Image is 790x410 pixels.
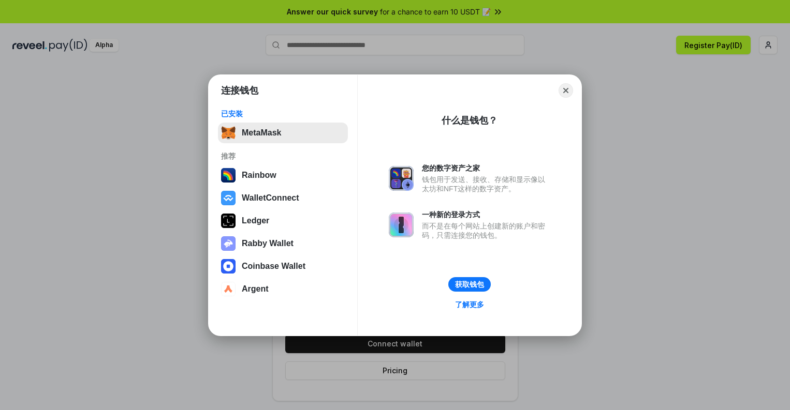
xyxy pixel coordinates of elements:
div: 已安装 [221,109,345,118]
img: svg+xml,%3Csvg%20xmlns%3D%22http%3A%2F%2Fwww.w3.org%2F2000%2Fsvg%22%20fill%3D%22none%22%20viewBox... [389,166,414,191]
div: Rabby Wallet [242,239,294,248]
div: Rainbow [242,171,276,180]
button: Argent [218,279,348,299]
img: svg+xml,%3Csvg%20width%3D%2228%22%20height%3D%2228%22%20viewBox%3D%220%200%2028%2028%22%20fill%3D... [221,191,236,205]
div: 您的数字资产之家 [422,163,550,173]
img: svg+xml,%3Csvg%20xmlns%3D%22http%3A%2F%2Fwww.w3.org%2F2000%2Fsvg%22%20width%3D%2228%22%20height%3... [221,214,236,228]
div: Argent [242,284,269,294]
div: 而不是在每个网站上创建新的账户和密码，只需连接您的钱包。 [422,221,550,240]
div: Coinbase Wallet [242,262,305,271]
button: Close [559,83,573,98]
div: 一种新的登录方式 [422,210,550,219]
div: 了解更多 [455,300,484,309]
div: 获取钱包 [455,280,484,289]
button: Coinbase Wallet [218,256,348,277]
div: Ledger [242,216,269,225]
button: Rainbow [218,165,348,186]
button: WalletConnect [218,188,348,208]
div: WalletConnect [242,193,299,203]
button: Ledger [218,210,348,231]
img: svg+xml,%3Csvg%20width%3D%22120%22%20height%3D%22120%22%20viewBox%3D%220%200%20120%20120%22%20fil... [221,168,236,183]
div: 钱包用于发送、接收、存储和显示像以太坊和NFT这样的数字资产。 [422,175,550,193]
a: 了解更多 [449,298,490,311]
img: svg+xml,%3Csvg%20width%3D%2228%22%20height%3D%2228%22%20viewBox%3D%220%200%2028%2028%22%20fill%3D... [221,259,236,274]
button: Rabby Wallet [218,233,348,254]
div: 推荐 [221,151,345,161]
img: svg+xml,%3Csvg%20fill%3D%22none%22%20height%3D%2233%22%20viewBox%3D%220%200%2035%2033%22%20width%... [221,126,236,140]
button: MetaMask [218,123,348,143]
button: 获取钱包 [448,277,491,292]
h1: 连接钱包 [221,84,258,97]
div: 什么是钱包？ [442,114,498,127]
img: svg+xml,%3Csvg%20xmlns%3D%22http%3A%2F%2Fwww.w3.org%2F2000%2Fsvg%22%20fill%3D%22none%22%20viewBox... [221,236,236,251]
div: MetaMask [242,128,281,138]
img: svg+xml,%3Csvg%20width%3D%2228%22%20height%3D%2228%22%20viewBox%3D%220%200%2028%2028%22%20fill%3D... [221,282,236,296]
img: svg+xml,%3Csvg%20xmlns%3D%22http%3A%2F%2Fwww.w3.org%2F2000%2Fsvg%22%20fill%3D%22none%22%20viewBox... [389,212,414,237]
